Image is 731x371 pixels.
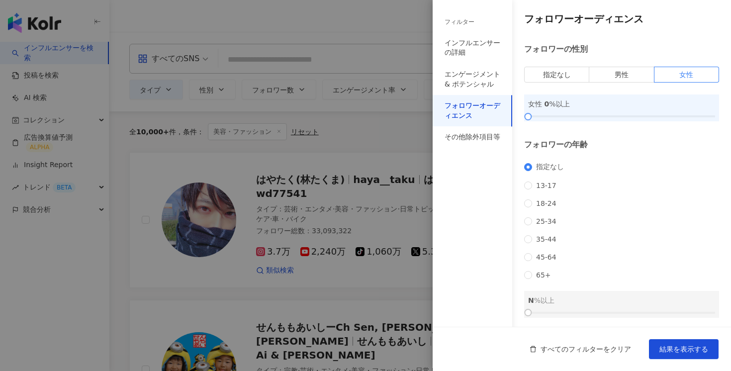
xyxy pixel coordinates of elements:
[532,182,560,189] span: 13-17
[528,296,534,304] span: N
[659,345,708,353] span: 結果を表示する
[543,71,571,79] span: 指定なし
[544,100,549,108] span: 0
[532,217,560,225] span: 25-34
[532,199,560,207] span: 18-24
[532,235,560,243] span: 35-44
[520,339,641,359] button: すべてのフィルターをクリア
[445,132,500,142] div: その他除外項目等
[532,163,568,172] span: 指定なし
[541,345,631,353] span: すべてのフィルターをクリア
[445,38,500,58] div: インフルエンサーの詳細
[679,71,693,79] span: 女性
[445,101,500,120] div: フォロワーオーディエンス
[615,71,629,79] span: 男性
[530,346,537,353] span: delete
[524,139,719,150] div: フォロワーの年齢
[445,18,474,26] div: フィルター
[532,253,560,261] span: 45-64
[528,295,715,306] div: %以上
[445,70,500,89] div: エンゲージメント & ポテンシャル
[528,98,715,109] div: 女性 %以上
[649,339,719,359] button: 結果を表示する
[524,44,719,55] div: フォロワーの性別
[532,271,555,279] span: 65+
[524,12,719,26] h4: フォロワーオーディエンス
